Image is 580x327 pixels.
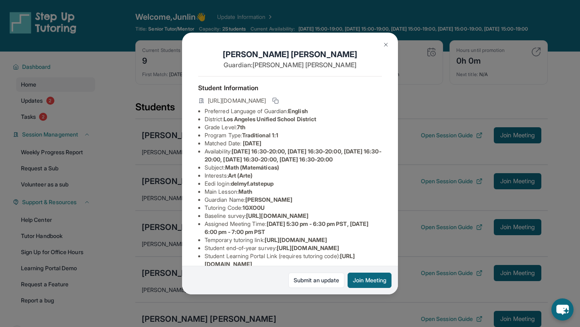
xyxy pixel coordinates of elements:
p: Guardian: [PERSON_NAME] [PERSON_NAME] [198,60,382,70]
li: Main Lesson : [205,188,382,196]
button: chat-button [551,298,574,321]
span: Math (Matemáticas) [225,164,279,171]
span: English [288,108,308,114]
button: Copy link [271,96,280,106]
li: Preferred Language of Guardian: [205,107,382,115]
li: Temporary tutoring link : [205,236,382,244]
li: Interests : [205,172,382,180]
li: Availability: [205,147,382,163]
li: Program Type: [205,131,382,139]
img: Close Icon [383,41,389,48]
span: [URL][DOMAIN_NAME] [265,236,327,243]
li: Matched Date: [205,139,382,147]
span: [DATE] 5:30 pm - 6:30 pm PST, [DATE] 6:00 pm - 7:00 pm PST [205,220,369,235]
li: District: [205,115,382,123]
span: [DATE] [243,140,261,147]
span: Traditional 1:1 [242,132,278,139]
li: Student end-of-year survey : [205,244,382,252]
li: Subject : [205,163,382,172]
a: Submit an update [288,273,344,288]
span: [URL][DOMAIN_NAME] [208,97,266,105]
li: Guardian Name : [205,196,382,204]
span: 1GXO0U [242,204,265,211]
span: delmyf.atstepup [231,180,273,187]
button: Join Meeting [348,273,391,288]
li: Tutoring Code : [205,204,382,212]
li: Baseline survey : [205,212,382,220]
h4: Student Information [198,83,382,93]
li: Grade Level: [205,123,382,131]
span: [URL][DOMAIN_NAME] [277,244,339,251]
li: Assigned Meeting Time : [205,220,382,236]
li: Eedi login : [205,180,382,188]
span: Los Angeles Unified School District [224,116,316,122]
span: Art (Arte) [228,172,253,179]
span: [PERSON_NAME] [245,196,292,203]
span: [URL][DOMAIN_NAME] [246,212,309,219]
span: [DATE] 16:30-20:00, [DATE] 16:30-20:00, [DATE] 16:30-20:00, [DATE] 16:30-20:00, [DATE] 16:30-20:00 [205,148,381,163]
h1: [PERSON_NAME] [PERSON_NAME] [198,49,382,60]
li: Student Learning Portal Link (requires tutoring code) : [205,252,382,268]
span: Math [238,188,252,195]
span: 7th [237,124,245,130]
